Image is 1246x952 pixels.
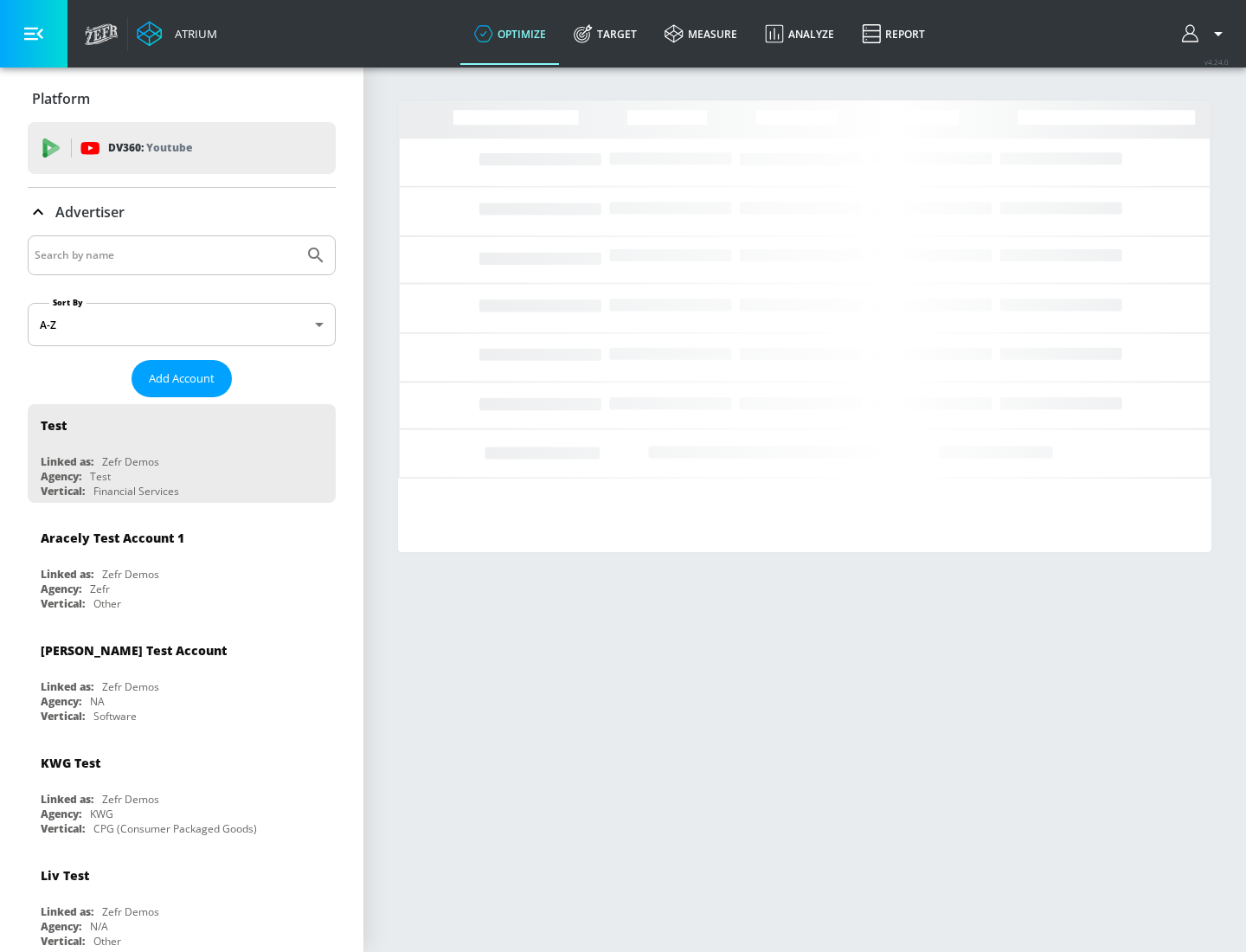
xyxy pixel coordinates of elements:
[28,517,336,615] div: Aracely Test Account 1Linked as:Zefr DemosAgency:ZefrVertical:Other
[651,3,751,65] a: measure
[168,26,217,42] div: Atrium
[93,484,179,499] div: Financial Services
[102,567,159,582] div: Zefr Demos
[41,919,81,934] div: Agency:
[28,122,336,174] div: DV360: Youtube
[28,74,336,123] div: Platform
[41,454,93,469] div: Linked as:
[41,904,93,919] div: Linked as:
[41,596,85,611] div: Vertical:
[93,821,257,836] div: CPG (Consumer Packaged Goods)
[28,404,336,503] div: TestLinked as:Zefr DemosAgency:TestVertical:Financial Services
[1204,57,1229,67] span: v 4.24.0
[28,188,336,236] div: Advertiser
[41,469,81,484] div: Agency:
[102,792,159,807] div: Zefr Demos
[55,203,125,222] p: Advertiser
[560,3,651,65] a: Target
[751,3,848,65] a: Analyze
[41,642,227,659] div: [PERSON_NAME] Test Account
[132,360,232,397] button: Add Account
[41,807,81,821] div: Agency:
[90,694,105,709] div: NA
[32,89,90,108] p: Platform
[102,904,159,919] div: Zefr Demos
[460,3,560,65] a: optimize
[41,709,85,724] div: Vertical:
[41,417,67,434] div: Test
[28,303,336,346] div: A-Z
[41,867,89,884] div: Liv Test
[848,3,939,65] a: Report
[90,919,108,934] div: N/A
[41,679,93,694] div: Linked as:
[28,629,336,728] div: [PERSON_NAME] Test AccountLinked as:Zefr DemosAgency:NAVertical:Software
[41,821,85,836] div: Vertical:
[90,807,113,821] div: KWG
[108,138,192,158] p: DV360:
[93,596,121,611] div: Other
[49,297,87,308] label: Sort By
[149,369,215,389] span: Add Account
[41,792,93,807] div: Linked as:
[137,21,217,47] a: Atrium
[41,755,100,771] div: KWG Test
[41,694,81,709] div: Agency:
[35,244,297,267] input: Search by name
[41,582,81,596] div: Agency:
[93,709,137,724] div: Software
[102,679,159,694] div: Zefr Demos
[41,567,93,582] div: Linked as:
[93,934,121,949] div: Other
[90,582,110,596] div: Zefr
[28,742,336,840] div: KWG TestLinked as:Zefr DemosAgency:KWGVertical:CPG (Consumer Packaged Goods)
[41,484,85,499] div: Vertical:
[146,138,192,157] p: Youtube
[102,454,159,469] div: Zefr Demos
[90,469,111,484] div: Test
[41,934,85,949] div: Vertical:
[41,530,184,546] div: Aracely Test Account 1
